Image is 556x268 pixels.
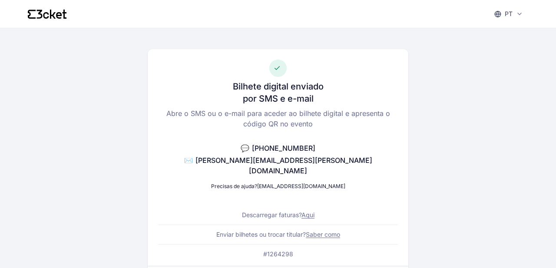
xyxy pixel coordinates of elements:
[211,183,257,189] span: Precisas de ajuda?
[184,156,193,165] span: ✉️
[306,231,340,238] a: Saber como
[505,10,513,18] p: pt
[241,144,249,152] span: 💬
[216,230,340,239] p: Enviar bilhetes ou trocar titular?
[263,250,293,258] p: #1264298
[158,108,397,129] p: Abre o SMS ou o e-mail para aceder ao bilhete digital e apresenta o código QR no evento
[301,211,314,218] a: Aqui
[243,93,314,105] h3: por SMS e e-mail
[242,211,314,219] p: Descarregar faturas?
[233,80,324,93] h3: Bilhete digital enviado
[252,144,315,152] span: [PHONE_NUMBER]
[195,156,372,175] span: [PERSON_NAME][EMAIL_ADDRESS][PERSON_NAME][DOMAIN_NAME]
[257,183,345,189] a: [EMAIL_ADDRESS][DOMAIN_NAME]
